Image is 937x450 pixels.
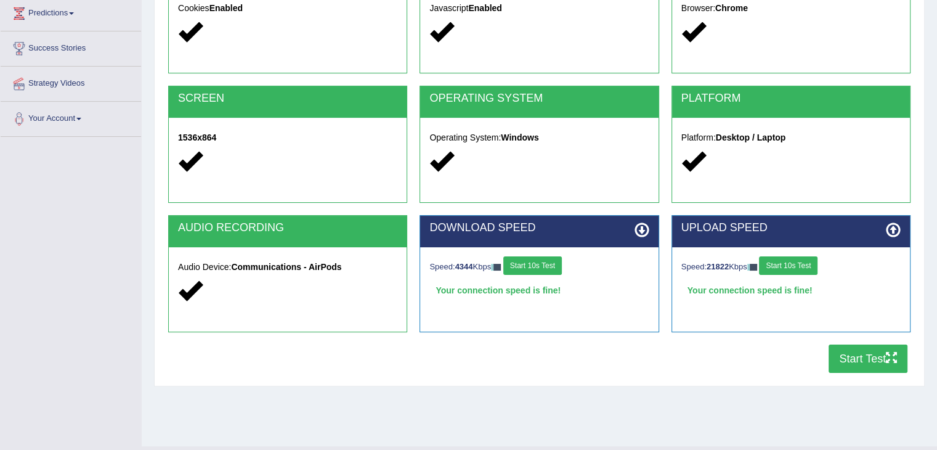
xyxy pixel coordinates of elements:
h2: OPERATING SYSTEM [429,92,649,105]
strong: 4344 [455,262,473,271]
div: Speed: Kbps [681,256,901,278]
strong: Communications - AirPods [231,262,341,272]
a: Strategy Videos [1,67,141,97]
button: Start 10s Test [759,256,817,275]
h5: Audio Device: [178,263,397,272]
strong: Chrome [715,3,748,13]
h2: DOWNLOAD SPEED [429,222,649,234]
div: Your connection speed is fine! [429,281,649,300]
strong: Enabled [468,3,501,13]
strong: Windows [501,133,538,142]
button: Start Test [829,345,907,373]
h5: Cookies [178,4,397,13]
h2: SCREEN [178,92,397,105]
h5: Javascript [429,4,649,13]
a: Your Account [1,102,141,133]
div: Speed: Kbps [429,256,649,278]
a: Success Stories [1,31,141,62]
strong: Enabled [209,3,243,13]
img: ajax-loader-fb-connection.gif [491,264,501,271]
h5: Browser: [681,4,901,13]
div: Your connection speed is fine! [681,281,901,300]
h2: PLATFORM [681,92,901,105]
h5: Platform: [681,133,901,142]
button: Start 10s Test [503,256,562,275]
img: ajax-loader-fb-connection.gif [747,264,757,271]
h2: UPLOAD SPEED [681,222,901,234]
strong: 1536x864 [178,133,216,142]
h5: Operating System: [429,133,649,142]
strong: 21822 [707,262,729,271]
h2: AUDIO RECORDING [178,222,397,234]
strong: Desktop / Laptop [716,133,786,142]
